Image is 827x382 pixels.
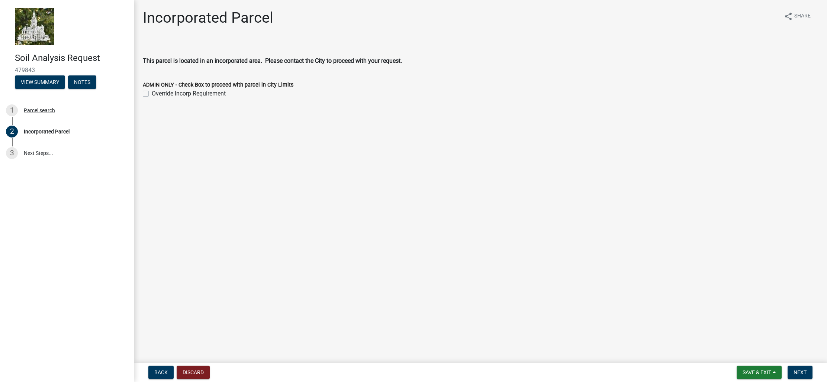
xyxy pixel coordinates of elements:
[788,366,812,379] button: Next
[143,9,273,27] h1: Incorporated Parcel
[794,12,811,21] span: Share
[154,369,168,375] span: Back
[778,9,817,23] button: shareShare
[68,75,96,89] button: Notes
[6,104,18,116] div: 1
[15,67,119,74] span: 479843
[743,369,771,375] span: Save & Exit
[784,12,793,21] i: share
[24,108,55,113] div: Parcel search
[6,126,18,137] div: 2
[15,75,65,89] button: View Summary
[152,89,226,98] label: Override Incorp Requirement
[15,8,54,45] img: Marshall County, Iowa
[68,80,96,85] wm-modal-confirm: Notes
[143,57,402,64] strong: This parcel is located in an incorporated area. Please contact the City to proceed with your requ...
[15,80,65,85] wm-modal-confirm: Summary
[24,129,70,134] div: Incorporated Parcel
[148,366,174,379] button: Back
[177,366,210,379] button: Discard
[737,366,782,379] button: Save & Exit
[794,369,807,375] span: Next
[6,147,18,159] div: 3
[15,53,128,64] h4: Soil Analysis Request
[143,82,293,88] label: ADMIN ONLY - Check Box to proceed with parcel in City Limits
